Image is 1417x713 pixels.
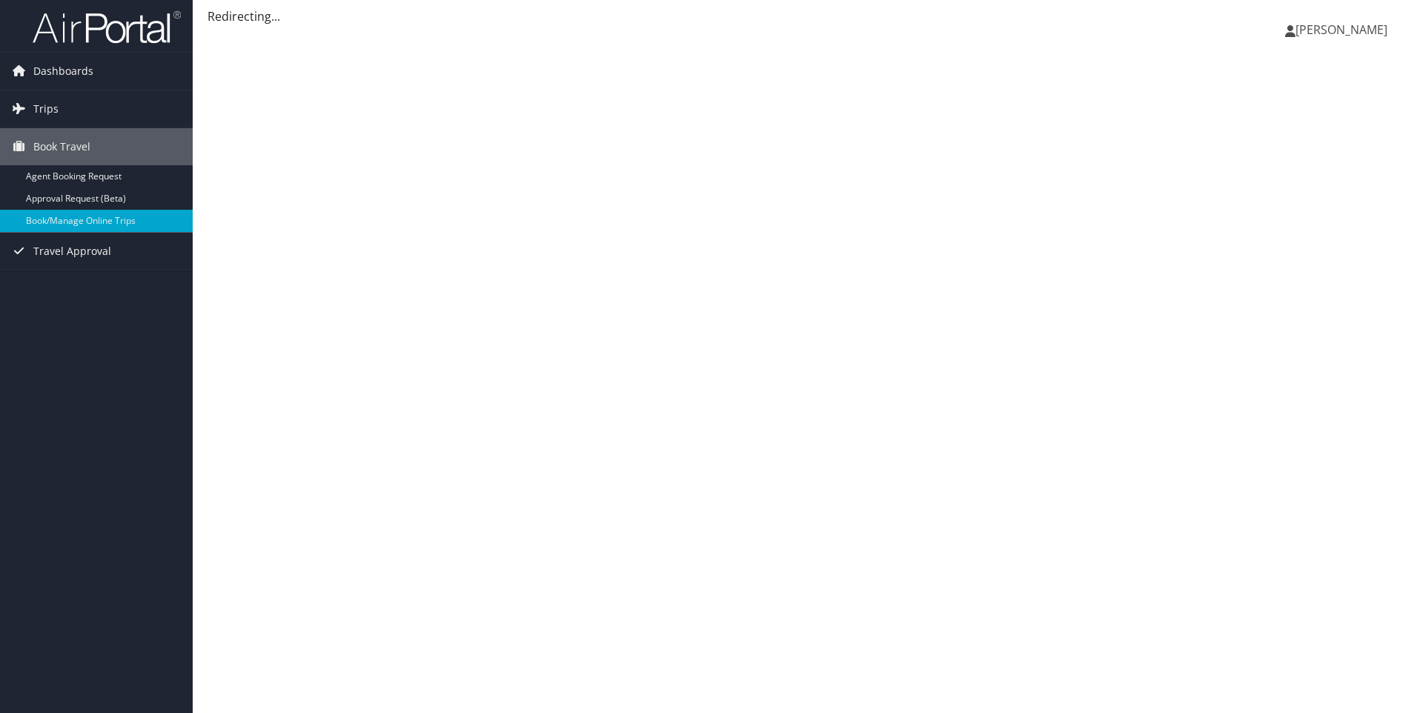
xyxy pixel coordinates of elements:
[33,90,59,127] span: Trips
[1285,7,1402,52] a: [PERSON_NAME]
[208,7,1402,25] div: Redirecting...
[33,233,111,270] span: Travel Approval
[33,128,90,165] span: Book Travel
[1295,21,1387,38] span: [PERSON_NAME]
[33,53,93,90] span: Dashboards
[33,10,181,44] img: airportal-logo.png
